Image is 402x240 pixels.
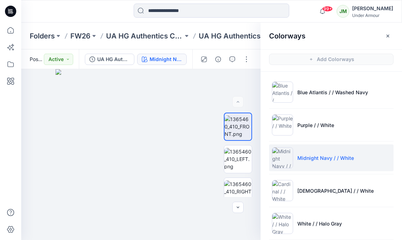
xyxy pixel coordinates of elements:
[272,147,293,168] img: Midnight Navy / / White
[272,82,293,103] img: Blue Atlantis / / Washed Navy
[30,31,55,41] a: Folders
[297,121,334,129] p: Purple / / White
[106,31,183,41] a: UA HG Authentics Comp SS (1365460)
[352,13,393,18] div: Under Armour
[137,54,187,65] button: Midnight Navy / / White
[225,115,251,138] img: 1365460_410_FRONT.png
[272,180,293,201] img: Cardinal / / White
[322,6,333,12] span: 99+
[30,55,44,63] span: Posted [DATE] 11:35 by
[272,213,293,234] img: White / / Halo Gray
[269,32,305,40] h2: Colorways
[297,89,368,96] p: Blue Atlantis / / Washed Navy
[352,4,393,13] div: [PERSON_NAME]
[337,5,349,18] div: JM
[297,154,354,162] p: Midnight Navy / / White
[224,148,252,170] img: 1365460_410_LEFT.png
[224,180,252,203] img: 1365460_410_RIGHT.png
[297,187,374,194] p: [DEMOGRAPHIC_DATA] / / White
[150,55,182,63] div: Midnight Navy / / White
[85,54,134,65] button: UA HG Authentics Comp SS
[56,69,227,240] img: eyJhbGciOiJIUzI1NiIsImtpZCI6IjAiLCJzbHQiOiJzZXMiLCJ0eXAiOiJKV1QifQ.eyJkYXRhIjp7InR5cGUiOiJzdG9yYW...
[97,55,130,63] div: UA HG Authentics Comp SS
[297,220,342,227] p: White / / Halo Gray
[70,31,91,41] a: FW26
[272,114,293,136] img: Purple / / White
[199,31,276,41] p: UA HG Authentics Comp SS
[212,54,224,65] button: Details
